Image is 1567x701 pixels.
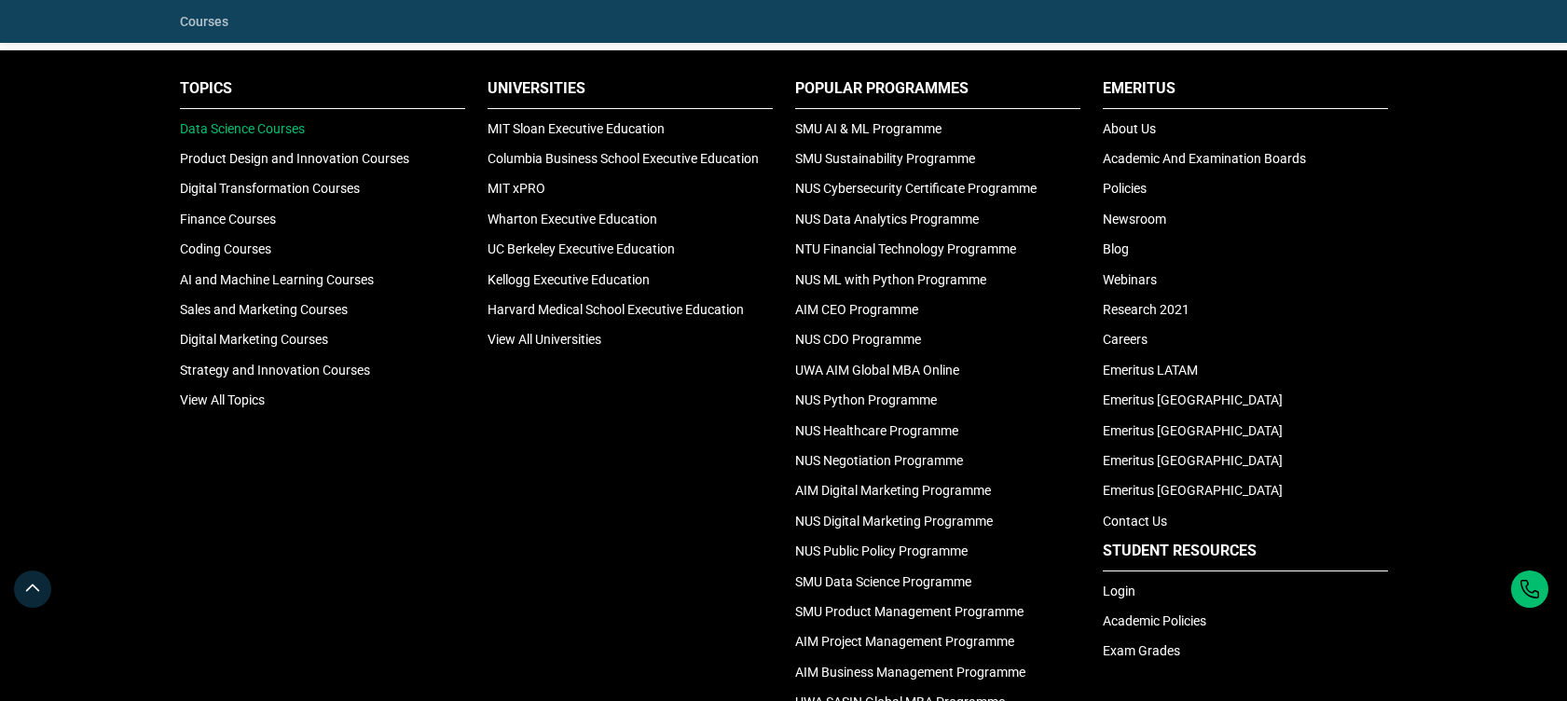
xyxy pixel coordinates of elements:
[1103,392,1283,407] a: Emeritus [GEOGRAPHIC_DATA]
[795,212,979,227] a: NUS Data Analytics Programme
[1103,643,1180,658] a: Exam Grades
[795,121,942,136] a: SMU AI & ML Programme
[1103,453,1283,468] a: Emeritus [GEOGRAPHIC_DATA]
[795,543,968,558] a: NUS Public Policy Programme
[795,574,971,589] a: SMU Data Science Programme
[180,302,348,317] a: Sales and Marketing Courses
[180,151,409,166] a: Product Design and Innovation Courses
[180,332,328,347] a: Digital Marketing Courses
[1103,363,1198,378] a: Emeritus LATAM
[488,302,744,317] a: Harvard Medical School Executive Education
[1103,181,1147,196] a: Policies
[795,392,937,407] a: NUS Python Programme
[180,363,370,378] a: Strategy and Innovation Courses
[795,241,1016,256] a: NTU Financial Technology Programme
[1103,514,1167,529] a: Contact Us
[1103,584,1135,598] a: Login
[180,392,265,407] a: View All Topics
[488,212,657,227] a: Wharton Executive Education
[795,181,1037,196] a: NUS Cybersecurity Certificate Programme
[795,332,921,347] a: NUS CDO Programme
[488,181,545,196] a: MIT xPRO
[1103,613,1206,628] a: Academic Policies
[180,212,276,227] a: Finance Courses
[1103,483,1283,498] a: Emeritus [GEOGRAPHIC_DATA]
[795,423,958,438] a: NUS Healthcare Programme
[795,634,1014,649] a: AIM Project Management Programme
[180,181,360,196] a: Digital Transformation Courses
[180,241,271,256] a: Coding Courses
[795,363,959,378] a: UWA AIM Global MBA Online
[795,514,993,529] a: NUS Digital Marketing Programme
[1103,151,1306,166] a: Academic And Examination Boards
[795,604,1024,619] a: SMU Product Management Programme
[1103,272,1157,287] a: Webinars
[1103,302,1189,317] a: Research 2021
[180,272,374,287] a: AI and Machine Learning Courses
[795,665,1025,680] a: AIM Business Management Programme
[795,151,975,166] a: SMU Sustainability Programme
[795,302,918,317] a: AIM CEO Programme
[1103,121,1156,136] a: About Us
[488,121,665,136] a: MIT Sloan Executive Education
[1103,423,1283,438] a: Emeritus [GEOGRAPHIC_DATA]
[488,272,650,287] a: Kellogg Executive Education
[180,121,305,136] a: Data Science Courses
[1103,332,1148,347] a: Careers
[488,151,759,166] a: Columbia Business School Executive Education
[795,483,991,498] a: AIM Digital Marketing Programme
[488,332,601,347] a: View All Universities
[795,453,963,468] a: NUS Negotiation Programme
[1103,241,1129,256] a: Blog
[488,241,675,256] a: UC Berkeley Executive Education
[795,272,986,287] a: NUS ML with Python Programme
[1103,212,1166,227] a: Newsroom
